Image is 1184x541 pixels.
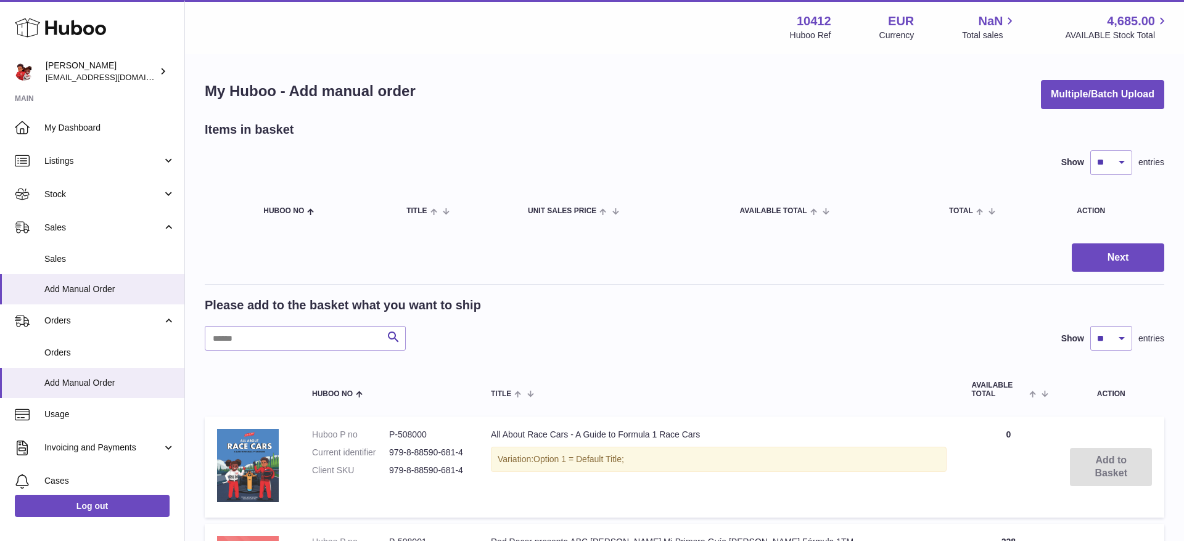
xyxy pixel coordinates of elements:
[1041,80,1164,109] button: Multiple/Batch Upload
[528,207,596,215] span: Unit Sales Price
[44,315,162,327] span: Orders
[533,454,624,464] span: Option 1 = Default Title;
[15,62,33,81] img: internalAdmin-10412@internal.huboo.com
[797,13,831,30] strong: 10412
[44,283,175,295] span: Add Manual Order
[389,447,466,458] dd: 979-8-88590-681-4
[1077,207,1152,215] div: Action
[44,377,175,389] span: Add Manual Order
[44,222,162,234] span: Sales
[1061,157,1084,168] label: Show
[888,13,914,30] strong: EUR
[1065,13,1169,41] a: 4,685.00 AVAILABLE Stock Total
[491,447,947,472] div: Variation:
[44,189,162,200] span: Stock
[263,207,304,215] span: Huboo no
[1058,369,1164,410] th: Action
[962,13,1017,41] a: NaN Total sales
[44,475,175,487] span: Cases
[406,207,427,215] span: Title
[205,297,481,314] h2: Please add to the basket what you want to ship
[44,409,175,420] span: Usage
[312,465,389,476] dt: Client SKU
[1072,243,1164,272] button: Next
[44,347,175,359] span: Orders
[971,381,1026,397] span: AVAILABLE Total
[1065,30,1169,41] span: AVAILABLE Stock Total
[949,207,973,215] span: Total
[15,495,170,517] a: Log out
[44,442,162,454] span: Invoicing and Payments
[740,207,807,215] span: AVAILABLE Total
[312,429,389,441] dt: Huboo P no
[1107,13,1155,30] span: 4,685.00
[790,30,831,41] div: Huboo Ref
[479,417,959,518] td: All About Race Cars - A Guide to Formula 1 Race Cars
[962,30,1017,41] span: Total sales
[44,253,175,265] span: Sales
[205,121,294,138] h2: Items in basket
[879,30,915,41] div: Currency
[46,72,181,82] span: [EMAIL_ADDRESS][DOMAIN_NAME]
[217,429,279,502] img: All About Race Cars - A Guide to Formula 1 Race Cars
[46,60,157,83] div: [PERSON_NAME]
[44,155,162,167] span: Listings
[312,390,353,398] span: Huboo no
[44,122,175,134] span: My Dashboard
[312,447,389,458] dt: Current identifier
[1138,157,1164,168] span: entries
[1138,333,1164,344] span: entries
[1061,333,1084,344] label: Show
[491,390,511,398] span: Title
[389,429,466,441] dd: P-508000
[978,13,1003,30] span: NaN
[205,81,416,101] h1: My Huboo - Add manual order
[959,417,1058,518] td: 0
[389,465,466,476] dd: 979-8-88590-681-4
